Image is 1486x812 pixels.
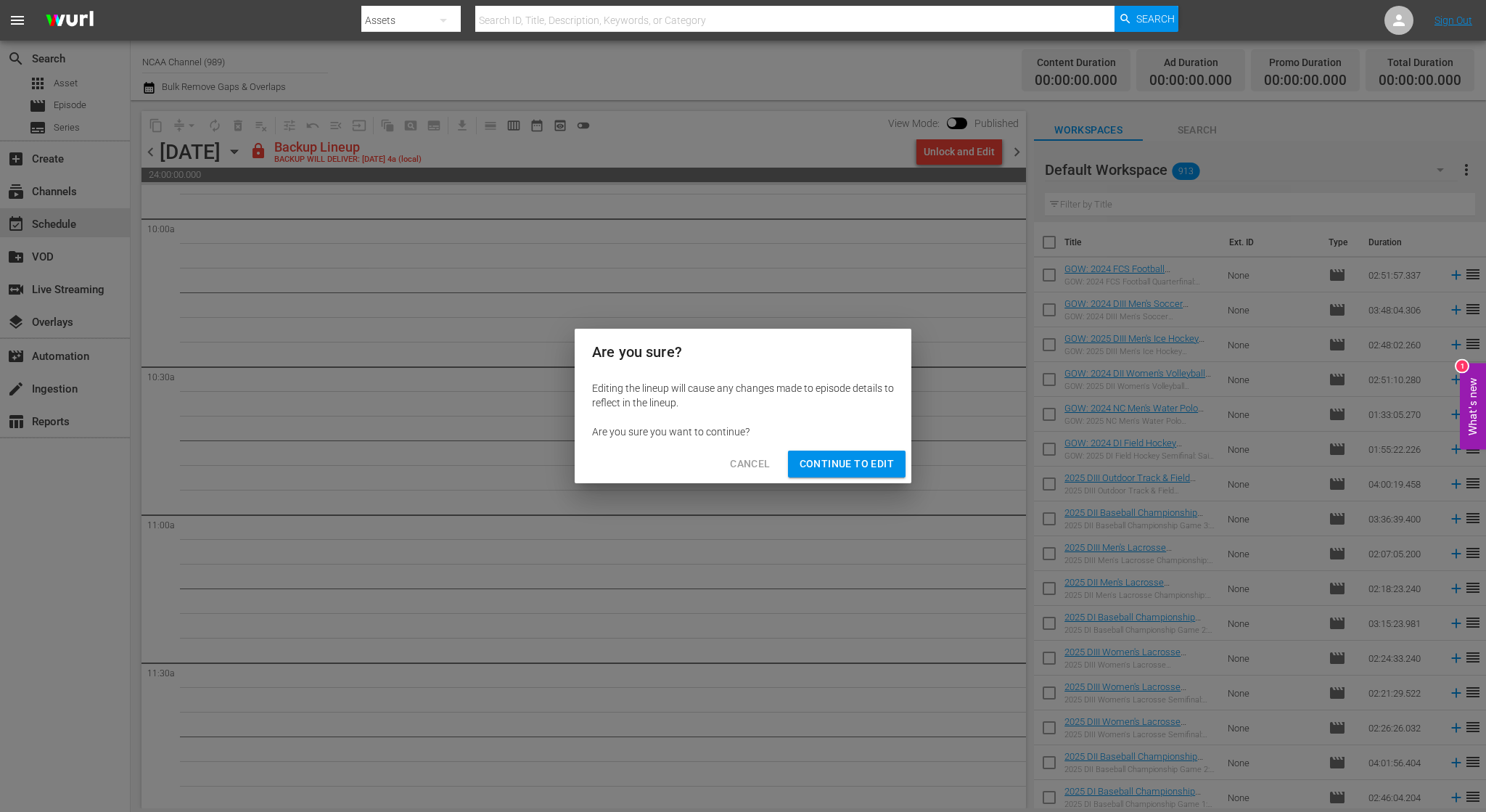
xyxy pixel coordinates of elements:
button: Open Feedback Widget [1460,363,1486,449]
div: Editing the lineup will cause any changes made to episode details to reflect in the lineup. [592,381,894,410]
button: Cancel [718,451,781,477]
div: Are you sure you want to continue? [592,425,894,439]
span: menu [9,12,26,29]
h2: Are you sure? [592,340,894,364]
img: ans4CAIJ8jUAAAAAAAAAAAAAAAAAAAAAAAAgQb4GAAAAAAAAAAAAAAAAAAAAAAAAJMjXAAAAAAAAAAAAAAAAAAAAAAAAgAT5G... [35,4,104,38]
span: Cancel [730,455,770,473]
a: Sign Out [1434,15,1472,26]
div: 1 [1456,360,1468,372]
span: Continue to Edit [800,455,894,473]
span: Search [1136,6,1175,32]
button: Continue to Edit [788,451,906,477]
